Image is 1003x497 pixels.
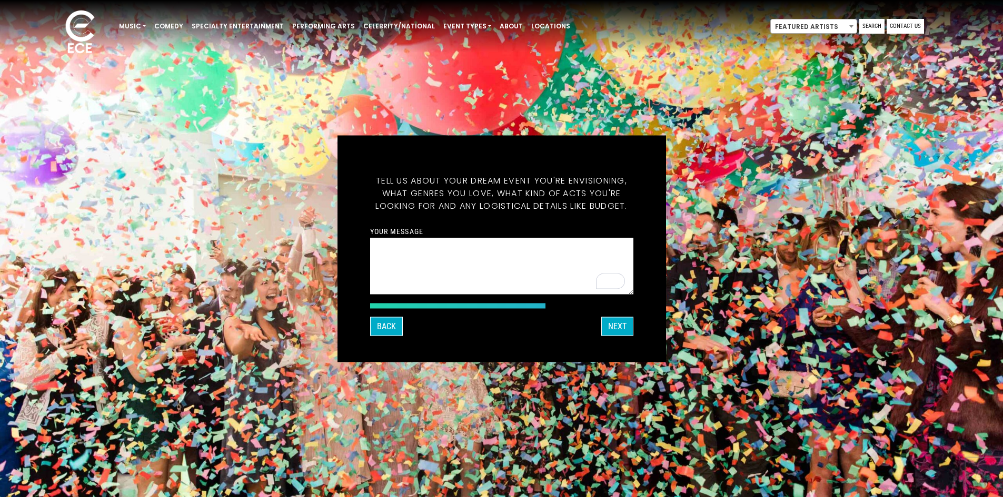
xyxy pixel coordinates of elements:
a: Comedy [150,17,187,35]
a: Celebrity/National [359,17,439,35]
a: Event Types [439,17,495,35]
img: ece_new_logo_whitev2-1.png [54,7,106,58]
span: Featured Artists [770,19,857,34]
span: Featured Artists [771,19,857,34]
a: About [495,17,527,35]
button: Next [601,317,633,336]
h5: Tell us about your dream event you're envisioning, what genres you love, what kind of acts you're... [370,161,633,225]
button: Back [370,317,403,336]
a: Music [115,17,150,35]
a: Search [859,19,885,34]
a: Performing Arts [288,17,359,35]
a: Locations [527,17,574,35]
label: Your message [370,226,423,236]
a: Contact Us [887,19,924,34]
a: Specialty Entertainment [187,17,288,35]
textarea: To enrich screen reader interactions, please activate Accessibility in Grammarly extension settings [370,237,633,295]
